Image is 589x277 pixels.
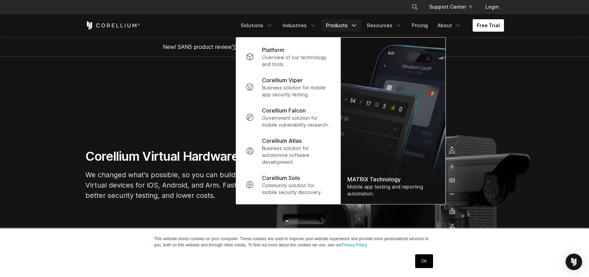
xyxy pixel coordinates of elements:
div: Mobile app testing and reporting automation. [347,183,438,197]
p: Business solution for mobile app security testing. [262,84,330,98]
a: Solutions [236,19,277,32]
a: Products [322,19,361,32]
a: Privacy Policy. [341,243,368,247]
a: "Collaborative Mobile App Security Development and Analysis" [232,43,390,50]
p: Corellium Viper [262,76,303,84]
p: Corellium Solo [262,174,300,182]
a: Corellium Atlas Business solution for automotive software development. [240,132,336,170]
a: Login [480,1,504,13]
a: OK [415,254,433,268]
a: Corellium Home [85,21,140,30]
a: About [433,19,466,32]
p: Overview of our technology and tools. [262,54,330,68]
a: Resources [363,19,406,32]
a: MATRIX Technology Mobile app testing and reporting automation. [340,38,445,204]
a: Industries [278,19,320,32]
button: Search [409,1,421,13]
span: New! SANS product review now available. [163,43,427,50]
p: Business solution for automotive software development. [262,145,330,166]
p: Corellium Falcon [262,106,306,115]
div: Navigation Menu [236,19,504,32]
div: Navigation Menu [403,1,504,13]
p: Community solution for mobile security discovery. [262,182,330,196]
p: Government solution for mobile vulnerability research. [262,115,330,128]
a: Corellium Viper Business solution for mobile app security testing. [240,72,336,102]
p: This website stores cookies on your computer. These cookies are used to improve your website expe... [154,236,435,248]
p: Platform [262,46,284,54]
div: MATRIX Technology [347,175,438,183]
p: We changed what's possible, so you can build what's next. Virtual devices for iOS, Android, and A... [85,170,292,201]
p: Corellium Atlas [262,137,302,145]
h1: Corellium Virtual Hardware [85,149,292,164]
a: Support Center [424,1,477,13]
a: Corellium Falcon Government solution for mobile vulnerability research. [240,102,336,132]
div: Open Intercom Messenger [566,254,582,270]
a: Corellium Solo Community solution for mobile security discovery. [240,170,336,200]
a: Platform Overview of our technology and tools. [240,42,336,72]
img: Matrix_WebNav_1x [340,38,445,204]
a: Free Trial [473,19,504,32]
a: Pricing [408,19,432,32]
